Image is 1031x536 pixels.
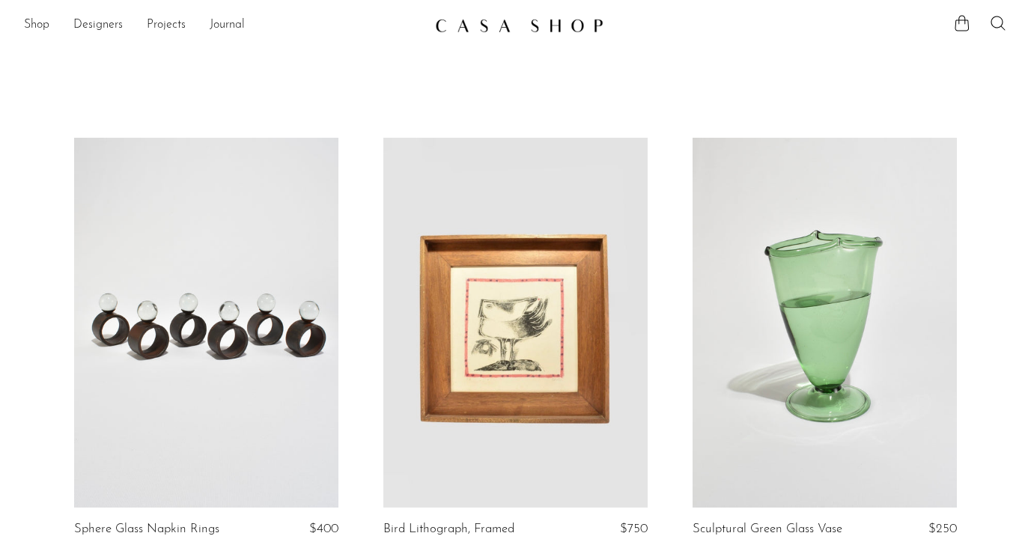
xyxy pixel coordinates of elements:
[74,523,219,536] a: Sphere Glass Napkin Rings
[24,13,423,38] nav: Desktop navigation
[693,523,842,536] a: Sculptural Green Glass Vase
[620,523,648,535] span: $750
[147,16,186,35] a: Projects
[24,13,423,38] ul: NEW HEADER MENU
[73,16,123,35] a: Designers
[383,523,514,536] a: Bird Lithograph, Framed
[928,523,957,535] span: $250
[309,523,338,535] span: $400
[210,16,245,35] a: Journal
[24,16,49,35] a: Shop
